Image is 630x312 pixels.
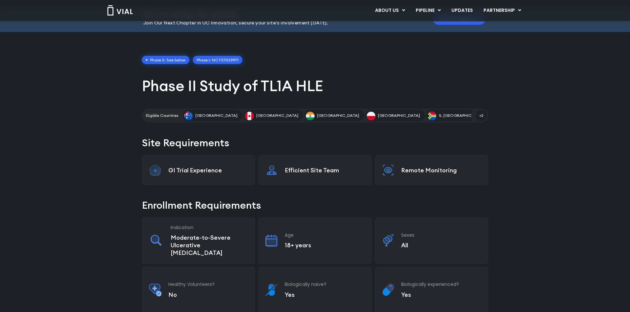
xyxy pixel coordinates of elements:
[142,136,488,150] h2: Site Requirements
[401,241,481,249] p: All
[476,110,487,121] span: +2
[439,113,485,119] span: S. [GEOGRAPHIC_DATA]
[410,5,446,16] a: PIPELINEMenu Toggle
[142,56,189,64] span: Phase II: See below
[146,113,178,119] h2: Eligible Countries
[143,19,416,27] p: Join Our Next Chapter in UC Innovation, secure your site’s involvement [DATE].
[195,113,237,119] span: [GEOGRAPHIC_DATA]
[107,5,133,16] img: Vial Logo
[171,225,248,230] h3: Indication
[446,5,478,16] a: UPDATES
[171,234,248,257] p: Moderate-to-Severe Ulcerative [MEDICAL_DATA]
[285,291,365,298] p: Yes
[256,113,298,119] span: [GEOGRAPHIC_DATA]
[401,166,481,174] p: Remote Monitoring
[245,112,254,120] img: Canada
[401,281,481,287] h3: Biologically experienced?
[306,112,315,120] img: India
[317,113,359,119] span: [GEOGRAPHIC_DATA]
[193,56,242,64] a: Phase I: NCT07029971
[401,291,481,298] p: Yes
[142,76,488,95] h1: Phase II Study of TL1A HLE
[378,113,420,119] span: [GEOGRAPHIC_DATA]
[285,232,365,238] h3: Age
[168,291,248,298] p: No
[370,5,410,16] a: ABOUT USMenu Toggle
[367,112,375,120] img: Poland
[428,112,436,120] img: S. Africa
[285,281,365,287] h3: Biologically naive?
[401,232,481,238] h3: Sexes
[168,166,248,174] p: GI Trial Experience
[142,198,488,212] h2: Enrollment Requirements
[168,281,248,287] h3: Healthy Volunteers?
[285,241,365,249] p: 18+ years
[478,5,526,16] a: PARTNERSHIPMenu Toggle
[285,166,365,174] p: Efficient Site Team
[184,112,193,120] img: Australia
